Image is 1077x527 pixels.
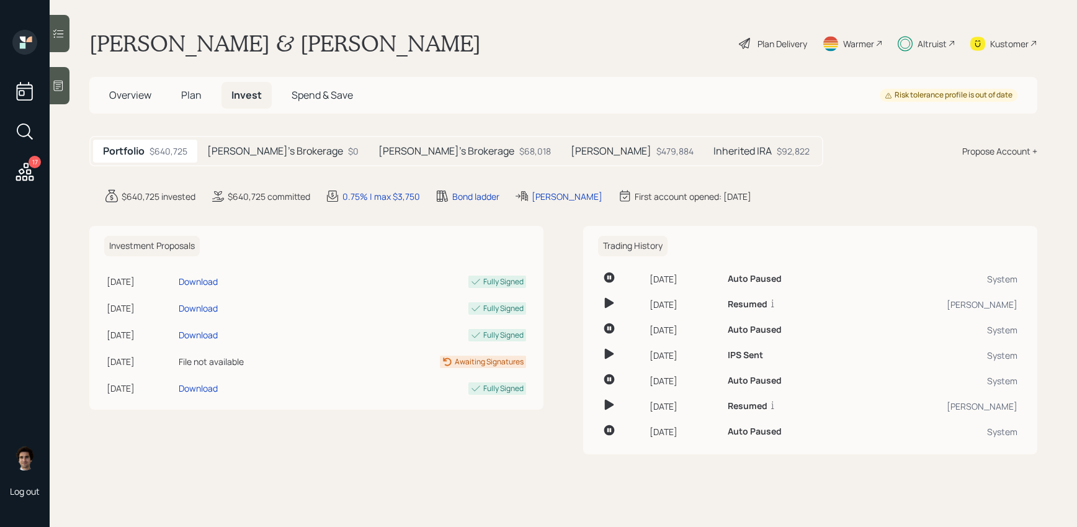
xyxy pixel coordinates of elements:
[455,356,524,367] div: Awaiting Signatures
[728,274,782,284] h6: Auto Paused
[207,145,343,157] h5: [PERSON_NAME]'s Brokerage
[122,190,195,203] div: $640,725 invested
[483,383,524,394] div: Fully Signed
[728,376,782,386] h6: Auto Paused
[728,426,782,437] h6: Auto Paused
[181,88,202,102] span: Plan
[728,350,763,361] h6: IPS Sent
[231,88,262,102] span: Invest
[452,190,499,203] div: Bond ladder
[860,273,1017,286] div: System
[483,330,524,341] div: Fully Signed
[179,302,218,315] div: Download
[650,323,718,336] div: [DATE]
[728,299,767,310] h6: Resumed
[860,374,1017,387] div: System
[348,145,359,158] div: $0
[483,303,524,314] div: Fully Signed
[860,400,1017,413] div: [PERSON_NAME]
[292,88,353,102] span: Spend & Save
[728,401,767,412] h6: Resumed
[962,145,1037,158] div: Propose Account +
[483,276,524,287] div: Fully Signed
[179,355,327,368] div: File not available
[885,90,1012,101] div: Risk tolerance profile is out of date
[650,374,718,387] div: [DATE]
[650,273,718,286] div: [DATE]
[860,323,1017,336] div: System
[532,190,602,203] div: [PERSON_NAME]
[107,355,174,368] div: [DATE]
[650,425,718,438] div: [DATE]
[519,145,551,158] div: $68,018
[107,302,174,315] div: [DATE]
[713,145,772,157] h5: Inherited IRA
[179,328,218,341] div: Download
[104,236,200,256] h6: Investment Proposals
[860,349,1017,362] div: System
[107,328,174,341] div: [DATE]
[777,145,810,158] div: $92,822
[918,37,947,50] div: Altruist
[12,446,37,471] img: harrison-schaefer-headshot-2.png
[650,298,718,311] div: [DATE]
[843,37,874,50] div: Warmer
[109,88,151,102] span: Overview
[598,236,668,256] h6: Trading History
[10,485,40,497] div: Log out
[378,145,514,157] h5: [PERSON_NAME]'s Brokerage
[179,382,218,395] div: Download
[635,190,751,203] div: First account opened: [DATE]
[107,275,174,288] div: [DATE]
[103,145,145,157] h5: Portfolio
[656,145,694,158] div: $479,884
[650,400,718,413] div: [DATE]
[650,349,718,362] div: [DATE]
[728,325,782,335] h6: Auto Paused
[860,425,1017,438] div: System
[990,37,1029,50] div: Kustomer
[89,30,481,57] h1: [PERSON_NAME] & [PERSON_NAME]
[150,145,187,158] div: $640,725
[179,275,218,288] div: Download
[342,190,420,203] div: 0.75% | max $3,750
[757,37,807,50] div: Plan Delivery
[860,298,1017,311] div: [PERSON_NAME]
[29,156,41,168] div: 17
[228,190,310,203] div: $640,725 committed
[571,145,651,157] h5: [PERSON_NAME]
[107,382,174,395] div: [DATE]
